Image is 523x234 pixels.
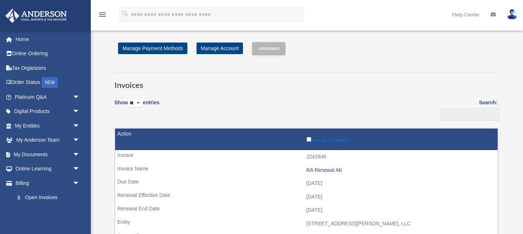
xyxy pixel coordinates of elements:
[73,162,87,177] span: arrow_drop_down
[5,104,91,119] a: Digital Productsarrow_drop_down
[437,98,498,121] label: Search:
[5,147,91,162] a: My Documentsarrow_drop_down
[114,73,498,91] h3: Invoices
[115,150,498,164] td: 2242846
[73,90,87,105] span: arrow_drop_down
[307,167,494,173] div: RA Renewal AK
[118,43,187,54] a: Manage Payment Methods
[196,43,243,54] a: Manage Account
[5,61,91,75] a: Tax Organizers
[5,75,91,90] a: Order StatusNEW
[5,133,91,148] a: My Anderson Teamarrow_drop_down
[5,176,87,190] a: Billingarrow_drop_down
[439,107,500,121] input: Search:
[307,136,494,143] label: Include in Payment
[10,190,84,205] a: $Open Invoices
[115,190,498,204] td: [DATE]
[73,133,87,148] span: arrow_drop_down
[10,205,87,219] a: Past Invoices
[115,177,498,190] td: [DATE]
[73,104,87,119] span: arrow_drop_down
[42,77,58,88] div: NEW
[73,118,87,133] span: arrow_drop_down
[5,47,91,61] a: Online Ordering
[507,9,518,20] img: User Pic
[307,137,311,142] input: Include in Payment
[5,162,91,176] a: Online Learningarrow_drop_down
[128,99,143,108] select: Showentries
[5,32,91,47] a: Home
[115,217,498,231] td: [STREET_ADDRESS][PERSON_NAME], LLC
[121,10,129,18] i: search
[73,176,87,191] span: arrow_drop_down
[21,193,25,202] span: $
[115,203,498,217] td: [DATE]
[5,118,91,133] a: My Entitiesarrow_drop_down
[3,9,69,23] img: Anderson Advisors Platinum Portal
[98,13,107,19] a: menu
[114,98,159,115] label: Show entries
[5,90,91,104] a: Platinum Q&Aarrow_drop_down
[98,10,107,19] i: menu
[73,147,87,162] span: arrow_drop_down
